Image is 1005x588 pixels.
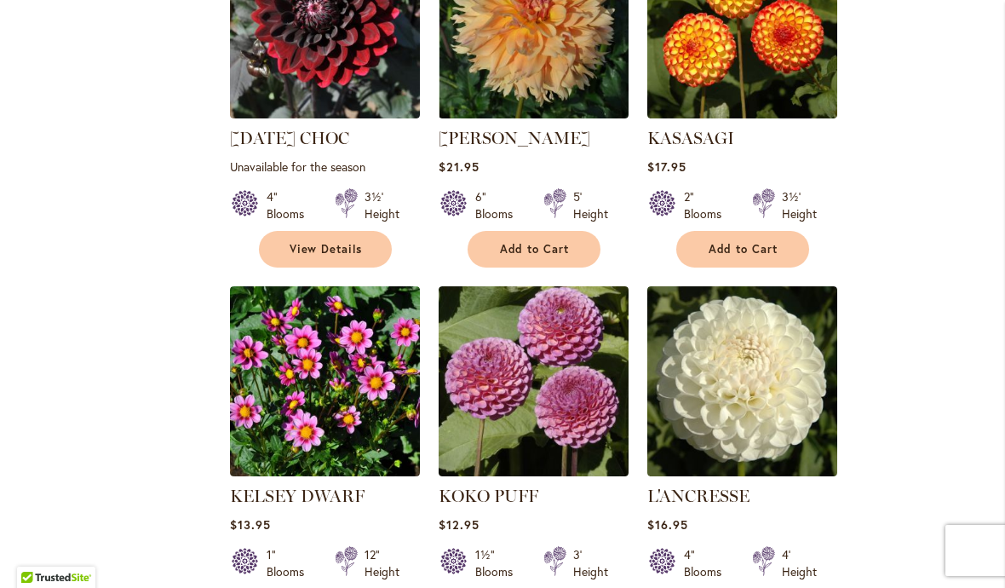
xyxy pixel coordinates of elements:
img: L'ANCRESSE [647,286,837,476]
button: Add to Cart [676,231,809,268]
a: KOKO PUFF [439,486,538,506]
p: Unavailable for the season [230,159,420,175]
a: [PERSON_NAME] [439,128,590,148]
div: 1" Blooms [267,546,314,580]
div: 2" Blooms [684,188,732,222]
span: $12.95 [439,516,480,533]
a: KARMEL KORN [439,106,629,122]
button: Add to Cart [468,231,600,268]
div: 3½' Height [365,188,399,222]
span: Add to Cart [500,242,570,257]
span: View Details [290,242,363,257]
a: KASASAGI [647,106,837,122]
iframe: Launch Accessibility Center [13,527,60,575]
a: KOKO PUFF [439,464,629,480]
div: 4' Height [782,546,817,580]
div: 5' Height [573,188,608,222]
a: View Details [259,231,392,268]
img: KOKO PUFF [439,286,629,476]
a: L'ANCRESSE [647,464,837,480]
div: 3' Height [573,546,608,580]
span: $17.95 [647,159,686,175]
a: [DATE] CHOC [230,128,349,148]
div: 6" Blooms [475,188,523,222]
span: $13.95 [230,516,271,533]
span: $21.95 [439,159,480,175]
img: KELSEY DWARF [230,286,420,476]
a: KELSEY DWARF [230,464,420,480]
div: 1½" Blooms [475,546,523,580]
span: Add to Cart [709,242,778,257]
a: KELSEY DWARF [230,486,365,506]
div: 4" Blooms [684,546,732,580]
div: 3½' Height [782,188,817,222]
a: KARMA CHOC [230,106,420,122]
a: L'ANCRESSE [647,486,749,506]
div: 12" Height [365,546,399,580]
div: 4" Blooms [267,188,314,222]
span: $16.95 [647,516,688,533]
a: KASASAGI [647,128,734,148]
